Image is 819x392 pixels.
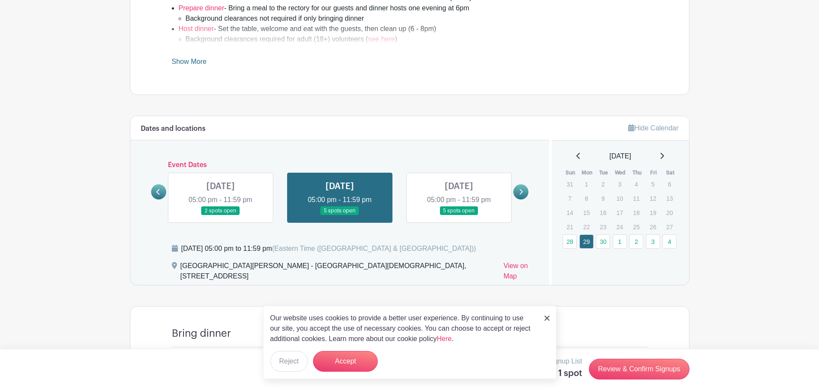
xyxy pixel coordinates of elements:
p: 4 [629,177,643,191]
li: Background clearances not required if only bringing dinner [186,13,648,24]
a: Host dinner [179,25,214,32]
a: 3 [646,234,660,249]
p: 13 [662,192,677,205]
p: 23 [596,220,610,234]
div: [DATE] 05:00 pm to 11:59 pm [181,243,476,254]
h6: Event Dates [166,161,514,169]
a: 30 [596,234,610,249]
p: 31 [563,177,577,191]
h5: 1 spot [548,368,582,379]
div: [GEOGRAPHIC_DATA][PERSON_NAME] - [GEOGRAPHIC_DATA][DEMOGRAPHIC_DATA], [STREET_ADDRESS] [180,261,497,285]
a: see here [368,35,395,43]
th: Mon [579,168,596,177]
p: 22 [579,220,594,234]
button: Accept [313,351,378,372]
p: 27 [662,220,677,234]
p: 6 [662,177,677,191]
th: Thu [629,168,645,177]
p: 19 [646,206,660,219]
a: View on Map [503,261,539,285]
a: Show More [172,58,207,69]
p: 20 [662,206,677,219]
p: 12 [646,192,660,205]
p: 18 [629,206,643,219]
p: 9 [596,192,610,205]
h4: Bring dinner [172,327,231,340]
p: 21 [563,220,577,234]
a: 28 [563,234,577,249]
li: - Greet guests, sleep in one of two host rooms, then lock up in the morning (8pm - 6am) [179,44,648,65]
p: Signup List [548,356,582,367]
li: - Bring a meal to the rectory for our guests and dinner hosts one evening at 6pm [179,3,648,24]
a: Prepare dinner [179,4,225,12]
p: 1 [579,177,594,191]
a: 4 [662,234,677,249]
th: Tue [595,168,612,177]
th: Sun [562,168,579,177]
th: Wed [612,168,629,177]
p: 24 [613,220,627,234]
a: 2 [629,234,643,249]
img: close_button-5f87c8562297e5c2d7936805f587ecaba9071eb48480494691a3f1689db116b3.svg [544,316,550,321]
p: 14 [563,206,577,219]
p: Our website uses cookies to provide a better user experience. By continuing to use our site, you ... [270,313,535,344]
a: 29 [579,234,594,249]
a: Review & Confirm Signups [589,359,689,379]
th: Fri [645,168,662,177]
a: 1 [613,234,627,249]
p: 2 [596,177,610,191]
li: - Set the table, welcome and eat with the guests, then clean up (6 - 8pm) [179,24,648,44]
h6: Dates and locations [141,125,206,133]
span: (Eastern Time ([GEOGRAPHIC_DATA] & [GEOGRAPHIC_DATA])) [272,245,476,252]
button: Reject [270,351,308,372]
a: Hide Calendar [628,124,678,132]
span: [DATE] [610,151,631,161]
p: 3 [613,177,627,191]
p: 17 [613,206,627,219]
p: 10 [613,192,627,205]
p: 25 [629,220,643,234]
p: 16 [596,206,610,219]
p: 8 [579,192,594,205]
th: Sat [662,168,679,177]
a: Stay overnight [179,46,223,53]
p: 15 [579,206,594,219]
p: 5 [646,177,660,191]
p: 26 [646,220,660,234]
li: Background clearances required for adult (18+) volunteers ( ) [186,34,648,44]
p: 11 [629,192,643,205]
a: Here [437,335,452,342]
p: 7 [563,192,577,205]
